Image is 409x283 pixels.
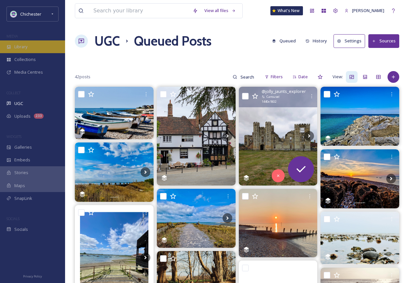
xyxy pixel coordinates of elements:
span: Media Centres [14,69,43,75]
input: Search your library [90,4,189,18]
span: Date [298,74,308,80]
a: What's New [270,6,303,15]
span: Carousel [266,95,279,99]
img: A lovely wander round Medmerry before heading back home via West beach. That's the great thing ab... [157,189,236,248]
span: Privacy Policy [23,274,42,278]
img: A walk up east this morning. Calm and beautifully quiet 🤫 but oh so hot 🔥 🥵 It wasn't just the be... [75,142,154,201]
span: Chichester [20,11,41,17]
span: [PERSON_NAME] [352,7,384,13]
span: Filters [271,74,283,80]
span: 42 posts [75,74,90,80]
span: SOCIALS [7,216,20,221]
button: History [302,35,331,47]
a: History [302,35,334,47]
img: Obviously not taken today as its been grey , muggy and thundery. This was taken on Monday. I did ... [320,87,399,146]
span: @ jolly_jaunts_explorer [262,88,306,95]
button: Sources [368,34,399,48]
a: UGC [94,31,120,51]
img: Logo_of_Chichester_District_Council.png [10,11,17,17]
span: UGC [14,100,23,107]
span: View: [333,74,343,80]
a: Settings [334,34,368,48]
span: WIDGETS [7,134,21,139]
a: [PERSON_NAME] [341,4,388,17]
img: Day 71: went for a walk down at low tide today. Although the water was pretty calm there were lit... [320,212,399,264]
span: COLLECT [7,90,20,95]
span: Library [14,44,27,50]
button: Queued [269,35,299,47]
img: Taken a few days ago and forgot to post. Got a bit carried away with the excitement of the Red Ar... [75,87,154,139]
span: Embeds [14,157,30,163]
button: Settings [334,34,365,48]
img: Sunrise over Bognor. #selseybill #eastbeach #sunrise #bognorregis #sussexbythesea #upearly #looki... [239,189,318,257]
span: SnapLink [14,195,32,201]
img: A year ago today I was here at exactly the same time. I had been woken early to say my dad had ju... [320,149,399,208]
span: MEDIA [7,34,18,38]
input: Search [237,70,258,83]
span: Galleries [14,144,32,150]
a: Queued [269,35,302,47]
a: Privacy Policy [23,272,42,280]
a: View all files [201,4,239,17]
span: Stories [14,170,28,176]
img: 📍Midhurst, West Sussex #england #visitengland #visitgreatbritain #thisprettyengland #photography ... [239,87,318,186]
span: Collections [14,56,36,63]
span: Socials [14,226,28,232]
img: 📍Midhurst, West Sussex #england #visitengland #visitgreatbritain #thisprettyengland #photography ... [157,87,236,185]
div: 233 [34,113,44,119]
span: 1440 x 1802 [262,99,276,104]
span: Maps [14,183,25,189]
span: Uploads [14,113,31,119]
h1: Queued Posts [134,31,211,51]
